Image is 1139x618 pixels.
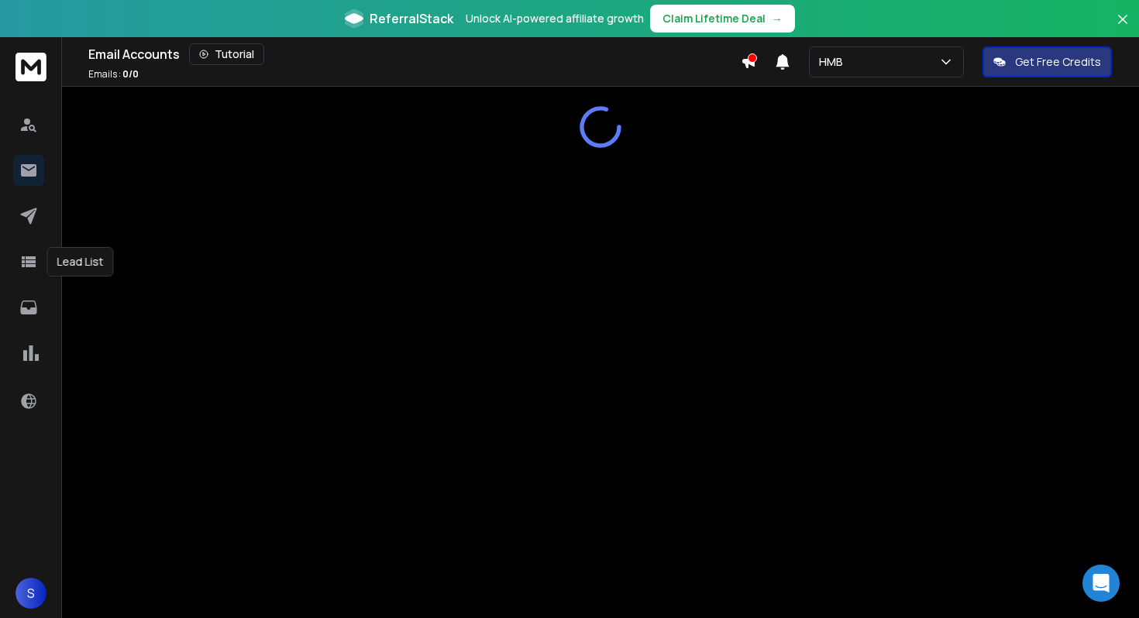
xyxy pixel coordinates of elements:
p: HMB [819,54,849,70]
button: Tutorial [189,43,264,65]
span: 0 / 0 [122,67,139,81]
span: ReferralStack [370,9,453,28]
p: Emails : [88,68,139,81]
div: Email Accounts [88,43,741,65]
span: → [772,11,783,26]
button: S [15,578,46,609]
button: Claim Lifetime Deal→ [650,5,795,33]
p: Get Free Credits [1015,54,1101,70]
p: Unlock AI-powered affiliate growth [466,11,644,26]
div: Lead List [47,247,114,276]
button: Close banner [1113,9,1133,46]
button: Get Free Credits [982,46,1112,77]
div: Open Intercom Messenger [1082,565,1120,602]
